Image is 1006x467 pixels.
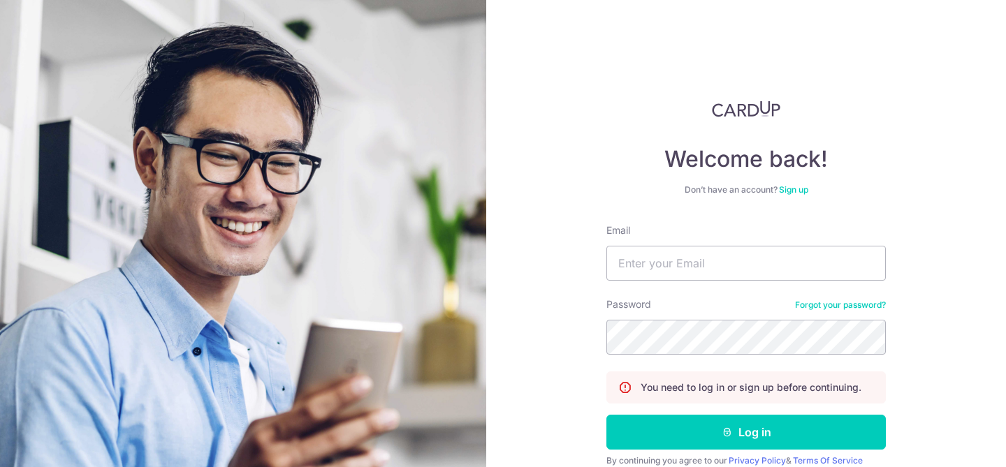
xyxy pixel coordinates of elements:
[606,223,630,237] label: Email
[606,246,886,281] input: Enter your Email
[606,145,886,173] h4: Welcome back!
[606,297,651,311] label: Password
[606,455,886,466] div: By continuing you agree to our &
[729,455,786,466] a: Privacy Policy
[795,299,886,311] a: Forgot your password?
[606,415,886,450] button: Log in
[712,101,780,117] img: CardUp Logo
[606,184,886,195] div: Don’t have an account?
[793,455,863,466] a: Terms Of Service
[641,380,861,394] p: You need to log in or sign up before continuing.
[779,184,808,195] a: Sign up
